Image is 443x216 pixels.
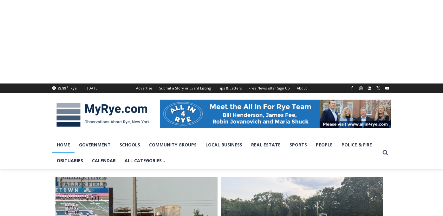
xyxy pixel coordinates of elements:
a: Calendar [88,153,120,169]
a: Linkedin [366,84,373,92]
nav: Primary Navigation [52,137,380,169]
a: Schools [115,137,145,153]
a: Free Newsletter Sign Up [245,83,293,93]
nav: Secondary Navigation [133,83,310,93]
a: Home [52,137,75,153]
span: All Categories [125,157,166,164]
a: Government [75,137,115,153]
img: MyRye.com [52,98,154,131]
a: People [311,137,337,153]
a: Community Groups [145,137,201,153]
a: Instagram [357,84,365,92]
a: Obituaries [52,153,88,169]
div: Rye [70,85,77,91]
a: Facebook [348,84,356,92]
a: Advertise [133,83,156,93]
a: About [293,83,310,93]
a: YouTube [383,84,391,92]
a: Tips & Letters [214,83,245,93]
a: X [375,84,382,92]
span: F [67,85,68,88]
span: 75.99 [57,86,66,90]
a: All Categories [120,153,171,169]
a: Police & Fire [337,137,376,153]
img: All in for Rye [160,100,391,128]
a: Real Estate [247,137,285,153]
a: Local Business [201,137,247,153]
div: [DATE] [87,85,99,91]
button: View Search Form [380,147,391,158]
a: Sports [285,137,311,153]
a: Submit a Story or Event Listing [156,83,214,93]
